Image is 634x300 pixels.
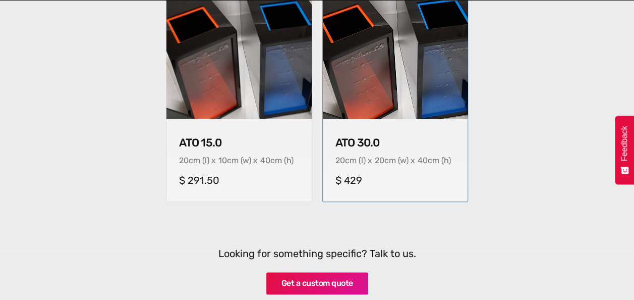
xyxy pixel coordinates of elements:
[615,116,634,184] button: Feedback - Show survey
[620,126,629,161] span: Feedback
[179,174,299,186] h5: $ 291.50
[335,174,455,186] h5: $ 429
[189,156,216,165] div: cm (l) x
[418,156,428,165] div: 40
[227,156,258,165] div: cm (w) x
[270,156,294,165] div: cm (h)
[375,156,384,165] div: 20
[179,156,189,165] div: 20
[335,136,455,149] h4: ATO 30.0
[335,156,345,165] div: 20
[260,156,270,165] div: 40
[428,156,451,165] div: cm (h)
[179,136,299,149] h4: ATO 15.0
[384,156,415,165] div: cm (w) x
[345,156,372,165] div: cm (l) x
[123,247,511,260] h5: Looking for something specific? Talk to us.
[266,272,368,294] a: Get a custom quote
[218,156,227,165] div: 10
